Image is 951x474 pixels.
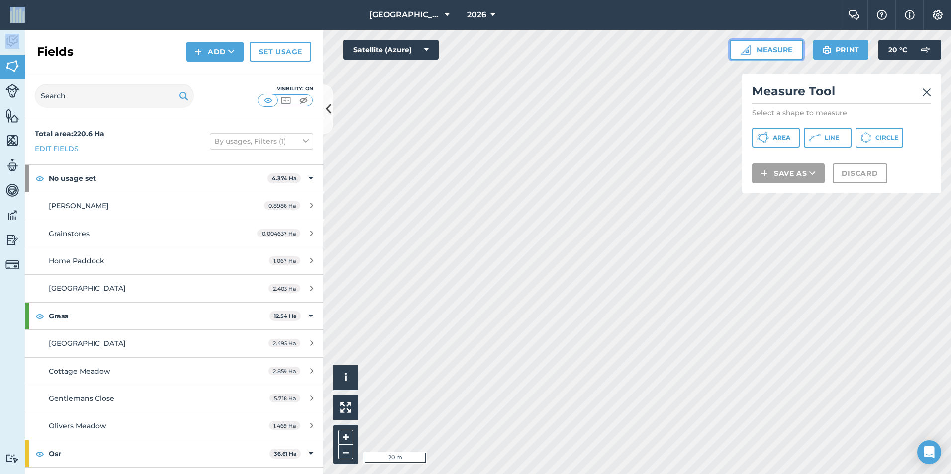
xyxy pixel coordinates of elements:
[272,175,297,182] strong: 4.374 Ha
[822,44,832,56] img: svg+xml;base64,PHN2ZyB4bWxucz0iaHR0cDovL3d3dy53My5vcmcvMjAwMC9zdmciIHdpZHRoPSIxOSIgaGVpZ2h0PSIyNC...
[49,256,104,265] span: Home Paddock
[915,40,935,60] img: svg+xml;base64,PD94bWwgdmVyc2lvbj0iMS4wIiBlbmNvZGluZz0idXRmLTgiPz4KPCEtLSBHZW5lcmF0b3I6IEFkb2JlIE...
[343,40,439,60] button: Satellite (Azure)
[905,9,915,21] img: svg+xml;base64,PHN2ZyB4bWxucz0iaHR0cDovL3d3dy53My5vcmcvMjAwMC9zdmciIHdpZHRoPSIxNyIgaGVpZ2h0PSIxNy...
[5,183,19,198] img: svg+xml;base64,PD94bWwgdmVyc2lvbj0iMS4wIiBlbmNvZGluZz0idXRmLTgiPz4KPCEtLSBHZW5lcmF0b3I6IEFkb2JlIE...
[10,7,25,23] img: fieldmargin Logo
[274,313,297,319] strong: 12.54 Ha
[25,303,323,329] div: Grass12.54 Ha
[25,440,323,467] div: Osr36.61 Ha
[848,10,860,20] img: Two speech bubbles overlapping with the left bubble in the forefront
[35,84,194,108] input: Search
[49,367,110,376] span: Cottage Meadow
[5,59,19,74] img: svg+xml;base64,PHN2ZyB4bWxucz0iaHR0cDovL3d3dy53My5vcmcvMjAwMC9zdmciIHdpZHRoPSI1NiIgaGVpZ2h0PSI2MC...
[25,220,323,247] a: Grainstores0.004637 Ha
[250,42,311,62] a: Set usage
[369,9,441,21] span: [GEOGRAPHIC_DATA]
[752,128,800,148] button: Area
[186,42,244,62] button: Add
[268,339,300,347] span: 2.495 Ha
[813,40,869,60] button: Print
[195,46,202,58] img: svg+xml;base64,PHN2ZyB4bWxucz0iaHR0cDovL3d3dy53My5vcmcvMjAwMC9zdmciIHdpZHRoPSIxNCIgaGVpZ2h0PSIyNC...
[773,134,790,142] span: Area
[5,258,19,272] img: svg+xml;base64,PD94bWwgdmVyc2lvbj0iMS4wIiBlbmNvZGluZz0idXRmLTgiPz4KPCEtLSBHZW5lcmF0b3I6IEFkb2JlIE...
[467,9,486,21] span: 2026
[25,247,323,274] a: Home Paddock1.067 Ha
[49,284,126,293] span: [GEOGRAPHIC_DATA]
[932,10,944,20] img: A cog icon
[5,158,19,173] img: svg+xml;base64,PD94bWwgdmVyc2lvbj0iMS4wIiBlbmNvZGluZz0idXRmLTgiPz4KPCEtLSBHZW5lcmF0b3I6IEFkb2JlIE...
[49,165,267,192] strong: No usage set
[25,330,323,357] a: [GEOGRAPHIC_DATA]2.495 Ha
[825,134,839,142] span: Line
[49,229,90,238] span: Grainstores
[5,108,19,123] img: svg+xml;base64,PHN2ZyB4bWxucz0iaHR0cDovL3d3dy53My5vcmcvMjAwMC9zdmciIHdpZHRoPSI1NiIgaGVpZ2h0PSI2MC...
[338,445,353,459] button: –
[37,44,74,60] h2: Fields
[35,129,104,138] strong: Total area : 220.6 Ha
[752,83,931,104] h2: Measure Tool
[856,128,903,148] button: Circle
[5,208,19,223] img: svg+xml;base64,PD94bWwgdmVyc2lvbj0iMS4wIiBlbmNvZGluZz0idXRmLTgiPz4KPCEtLSBHZW5lcmF0b3I6IEFkb2JlIE...
[35,310,44,322] img: svg+xml;base64,PHN2ZyB4bWxucz0iaHR0cDovL3d3dy53My5vcmcvMjAwMC9zdmciIHdpZHRoPSIxOCIgaGVpZ2h0PSIyNC...
[344,371,347,384] span: i
[804,128,852,148] button: Line
[25,275,323,302] a: [GEOGRAPHIC_DATA]2.403 Ha
[269,421,300,430] span: 1.469 Ha
[258,85,313,93] div: Visibility: On
[264,201,300,210] span: 0.8986 Ha
[35,143,79,154] a: Edit fields
[49,394,114,403] span: Gentlemans Close
[25,412,323,439] a: Olivers Meadow1.469 Ha
[5,454,19,463] img: svg+xml;base64,PD94bWwgdmVyc2lvbj0iMS4wIiBlbmNvZGluZz0idXRmLTgiPz4KPCEtLSBHZW5lcmF0b3I6IEFkb2JlIE...
[922,86,931,98] img: svg+xml;base64,PHN2ZyB4bWxucz0iaHR0cDovL3d3dy53My5vcmcvMjAwMC9zdmciIHdpZHRoPSIyMiIgaGVpZ2h0PSIzMC...
[875,134,898,142] span: Circle
[35,172,44,184] img: svg+xml;base64,PHN2ZyB4bWxucz0iaHR0cDovL3d3dy53My5vcmcvMjAwMC9zdmciIHdpZHRoPSIxOCIgaGVpZ2h0PSIyNC...
[49,201,109,210] span: [PERSON_NAME]
[49,339,126,348] span: [GEOGRAPHIC_DATA]
[268,284,300,293] span: 2.403 Ha
[25,192,323,219] a: [PERSON_NAME]0.8986 Ha
[5,34,19,49] img: svg+xml;base64,PD94bWwgdmVyc2lvbj0iMS4wIiBlbmNvZGluZz0idXRmLTgiPz4KPCEtLSBHZW5lcmF0b3I6IEFkb2JlIE...
[741,45,751,55] img: Ruler icon
[878,40,941,60] button: 20 °C
[268,367,300,375] span: 2.859 Ha
[25,358,323,385] a: Cottage Meadow2.859 Ha
[333,365,358,390] button: i
[257,229,300,237] span: 0.004637 Ha
[210,133,313,149] button: By usages, Filters (1)
[876,10,888,20] img: A question mark icon
[730,40,803,60] button: Measure
[888,40,907,60] span: 20 ° C
[49,303,269,329] strong: Grass
[179,90,188,102] img: svg+xml;base64,PHN2ZyB4bWxucz0iaHR0cDovL3d3dy53My5vcmcvMjAwMC9zdmciIHdpZHRoPSIxOSIgaGVpZ2h0PSIyNC...
[269,256,300,265] span: 1.067 Ha
[274,450,297,457] strong: 36.61 Ha
[262,95,274,105] img: svg+xml;base64,PHN2ZyB4bWxucz0iaHR0cDovL3d3dy53My5vcmcvMjAwMC9zdmciIHdpZHRoPSI1MCIgaGVpZ2h0PSI0MC...
[49,421,106,430] span: Olivers Meadow
[5,233,19,247] img: svg+xml;base64,PD94bWwgdmVyc2lvbj0iMS4wIiBlbmNvZGluZz0idXRmLTgiPz4KPCEtLSBHZW5lcmF0b3I6IEFkb2JlIE...
[297,95,310,105] img: svg+xml;base64,PHN2ZyB4bWxucz0iaHR0cDovL3d3dy53My5vcmcvMjAwMC9zdmciIHdpZHRoPSI1MCIgaGVpZ2h0PSI0MC...
[25,165,323,192] div: No usage set4.374 Ha
[917,440,941,464] div: Open Intercom Messenger
[752,108,931,118] p: Select a shape to measure
[761,167,768,179] img: svg+xml;base64,PHN2ZyB4bWxucz0iaHR0cDovL3d3dy53My5vcmcvMjAwMC9zdmciIHdpZHRoPSIxNCIgaGVpZ2h0PSIyNC...
[280,95,292,105] img: svg+xml;base64,PHN2ZyB4bWxucz0iaHR0cDovL3d3dy53My5vcmcvMjAwMC9zdmciIHdpZHRoPSI1MCIgaGVpZ2h0PSI0MC...
[49,440,269,467] strong: Osr
[338,430,353,445] button: +
[752,163,825,183] button: Save as
[25,385,323,412] a: Gentlemans Close5.718 Ha
[833,163,887,183] button: Discard
[5,84,19,98] img: svg+xml;base64,PD94bWwgdmVyc2lvbj0iMS4wIiBlbmNvZGluZz0idXRmLTgiPz4KPCEtLSBHZW5lcmF0b3I6IEFkb2JlIE...
[269,394,300,402] span: 5.718 Ha
[340,402,351,413] img: Four arrows, one pointing top left, one top right, one bottom right and the last bottom left
[5,133,19,148] img: svg+xml;base64,PHN2ZyB4bWxucz0iaHR0cDovL3d3dy53My5vcmcvMjAwMC9zdmciIHdpZHRoPSI1NiIgaGVpZ2h0PSI2MC...
[35,448,44,460] img: svg+xml;base64,PHN2ZyB4bWxucz0iaHR0cDovL3d3dy53My5vcmcvMjAwMC9zdmciIHdpZHRoPSIxOCIgaGVpZ2h0PSIyNC...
